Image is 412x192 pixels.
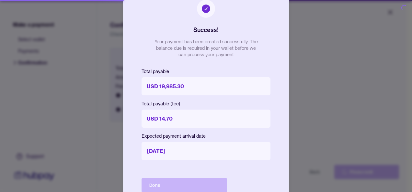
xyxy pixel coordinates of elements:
p: Total payable [142,68,270,75]
p: USD 14.70 [142,110,270,128]
p: Expected payment arrival date [142,133,270,139]
p: Your payment has been created successfully. The balance due is required in your wallet before we ... [154,38,258,58]
p: [DATE] [142,142,270,160]
p: USD 19,985.30 [142,77,270,95]
p: Total payable (fee) [142,101,270,107]
h2: Success! [193,26,219,35]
